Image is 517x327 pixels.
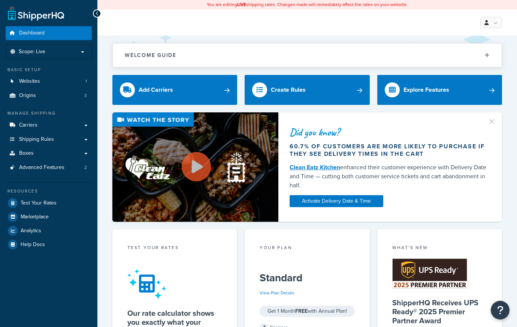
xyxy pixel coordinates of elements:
[290,127,491,137] div: Did you know?
[290,195,383,207] a: Activate Delivery Date & Time
[245,75,369,105] a: Create Rules
[6,118,92,132] a: Carriers
[127,244,222,253] div: Test your rates
[6,188,92,194] div: Resources
[139,85,173,95] div: Add Carriers
[271,85,306,95] div: Create Rules
[392,244,487,253] div: What's New
[125,52,176,58] h2: Welcome Guide
[19,164,64,171] span: Advanced Features
[84,93,87,99] span: 3
[6,75,92,88] a: Websites1
[6,89,92,103] li: Origins
[260,244,354,253] div: Your Plan
[6,161,92,175] li: Advanced Features
[260,306,354,317] div: Get 1 Month with Annual Plan!
[6,210,92,224] a: Marketplace
[21,242,45,248] span: Help Docs
[21,214,49,220] span: Marketplace
[6,75,92,88] li: Websites
[6,238,92,251] a: Help Docs
[113,43,502,67] button: Welcome Guide
[84,164,87,171] span: 2
[290,163,491,190] div: enhanced their customer experience with Delivery Date and Time — cutting both customer service ti...
[19,78,40,85] span: Websites
[85,78,87,85] span: 1
[112,75,237,105] a: Add Carriers
[21,200,57,206] span: Test Your Rates
[377,75,502,105] a: Explore Features
[295,307,308,315] strong: FREE
[491,301,510,320] button: Open Resource Center
[6,146,92,160] a: Boxes
[19,93,36,99] span: Origins
[237,1,246,8] b: LIVE
[6,133,92,146] a: Shipping Rules
[6,110,92,116] div: Manage Shipping
[6,196,92,210] a: Test Your Rates
[21,228,41,234] span: Analytics
[403,85,449,95] div: Explore Features
[290,163,340,172] a: Clean Eatz Kitchen
[6,89,92,103] a: Origins3
[260,272,354,284] h5: Standard
[19,122,37,128] span: Carriers
[290,143,491,158] div: 60.7% of customers are more likely to purchase if they see delivery times in the cart
[6,67,92,73] div: Basic Setup
[6,26,92,40] a: Dashboard
[6,224,92,237] a: Analytics
[260,290,294,296] a: View Plan Details
[112,112,278,222] img: Video thumbnail
[392,298,487,325] h5: ShipperHQ Receives UPS Ready® 2025 Premier Partner Award
[19,150,34,157] span: Boxes
[19,30,45,36] span: Dashboard
[19,136,54,143] span: Shipping Rules
[19,49,45,55] span: Scope: Live
[6,161,92,175] a: Advanced Features2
